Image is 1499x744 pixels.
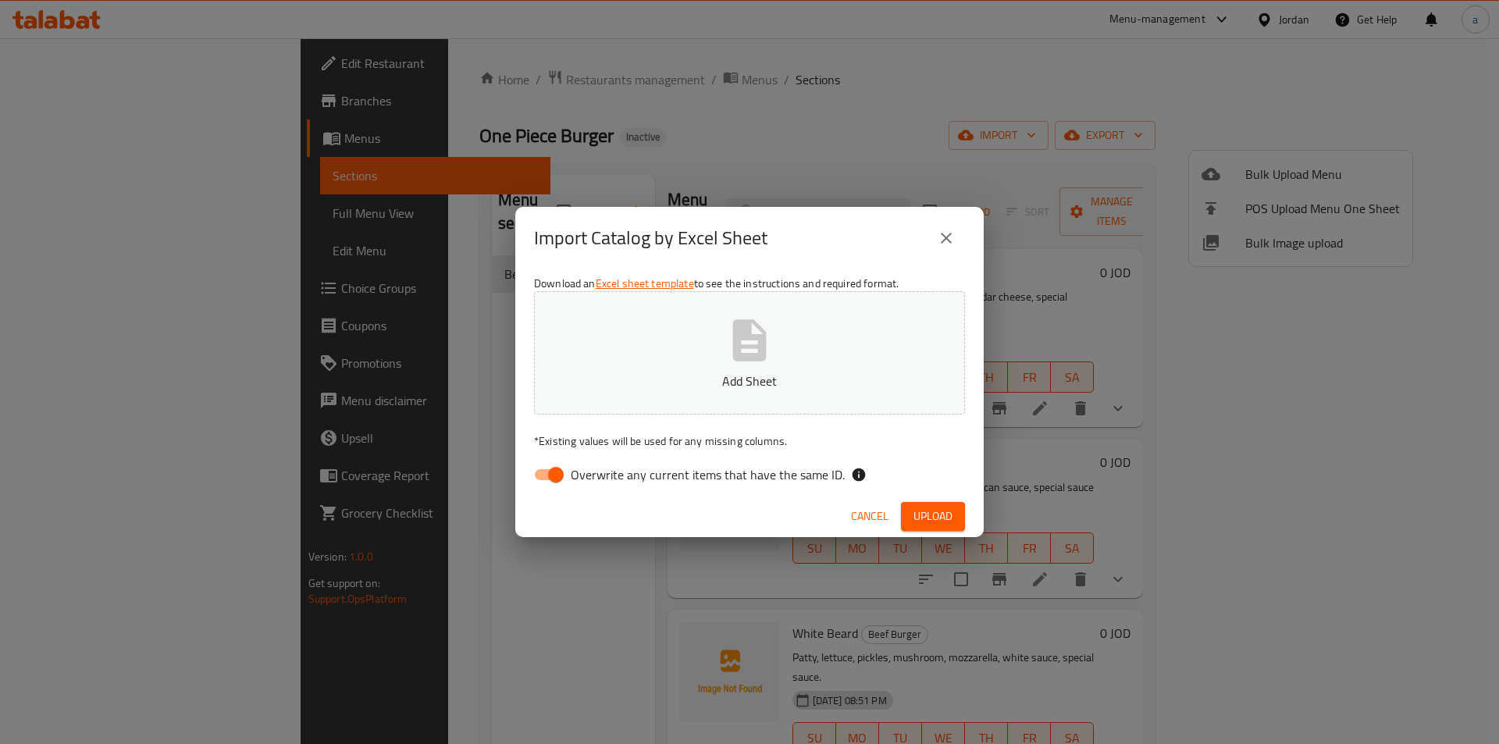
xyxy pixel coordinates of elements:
[845,502,895,531] button: Cancel
[928,219,965,257] button: close
[534,226,767,251] h2: Import Catalog by Excel Sheet
[534,291,965,415] button: Add Sheet
[515,269,984,496] div: Download an to see the instructions and required format.
[571,465,845,484] span: Overwrite any current items that have the same ID.
[851,467,867,482] svg: If the overwrite option isn't selected, then the items that match an existing ID will be ignored ...
[596,273,694,294] a: Excel sheet template
[851,507,888,526] span: Cancel
[913,507,952,526] span: Upload
[558,372,941,390] p: Add Sheet
[901,502,965,531] button: Upload
[534,433,965,449] p: Existing values will be used for any missing columns.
